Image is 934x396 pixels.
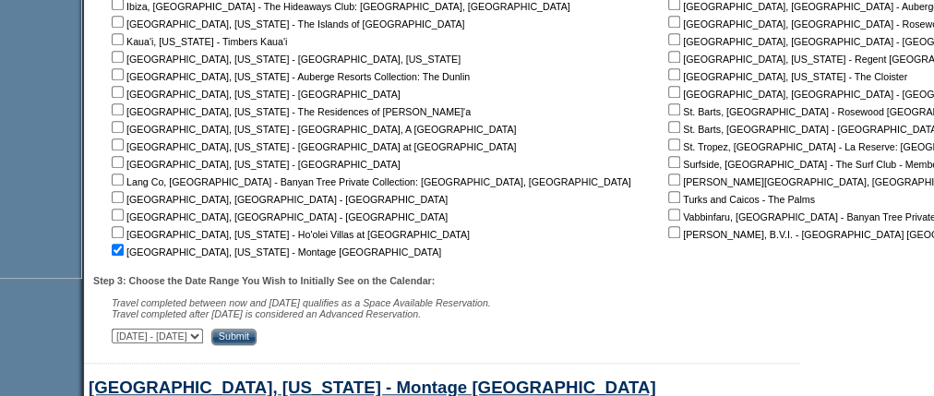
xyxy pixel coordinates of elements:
[108,141,516,152] nobr: [GEOGRAPHIC_DATA], [US_STATE] - [GEOGRAPHIC_DATA] at [GEOGRAPHIC_DATA]
[108,176,631,187] nobr: Lang Co, [GEOGRAPHIC_DATA] - Banyan Tree Private Collection: [GEOGRAPHIC_DATA], [GEOGRAPHIC_DATA]
[108,1,570,12] nobr: Ibiza, [GEOGRAPHIC_DATA] - The Hideaways Club: [GEOGRAPHIC_DATA], [GEOGRAPHIC_DATA]
[108,106,471,117] nobr: [GEOGRAPHIC_DATA], [US_STATE] - The Residences of [PERSON_NAME]'a
[108,71,470,82] nobr: [GEOGRAPHIC_DATA], [US_STATE] - Auberge Resorts Collection: The Dunlin
[108,211,448,222] nobr: [GEOGRAPHIC_DATA], [GEOGRAPHIC_DATA] - [GEOGRAPHIC_DATA]
[665,71,907,82] nobr: [GEOGRAPHIC_DATA], [US_STATE] - The Cloister
[108,194,448,205] nobr: [GEOGRAPHIC_DATA], [GEOGRAPHIC_DATA] - [GEOGRAPHIC_DATA]
[665,194,815,205] nobr: Turks and Caicos - The Palms
[108,89,401,100] nobr: [GEOGRAPHIC_DATA], [US_STATE] - [GEOGRAPHIC_DATA]
[108,18,464,30] nobr: [GEOGRAPHIC_DATA], [US_STATE] - The Islands of [GEOGRAPHIC_DATA]
[108,246,441,258] nobr: [GEOGRAPHIC_DATA], [US_STATE] - Montage [GEOGRAPHIC_DATA]
[112,297,491,308] span: Travel completed between now and [DATE] qualifies as a Space Available Reservation.
[93,275,435,286] b: Step 3: Choose the Date Range You Wish to Initially See on the Calendar:
[108,124,516,135] nobr: [GEOGRAPHIC_DATA], [US_STATE] - [GEOGRAPHIC_DATA], A [GEOGRAPHIC_DATA]
[211,329,257,345] input: Submit
[108,229,470,240] nobr: [GEOGRAPHIC_DATA], [US_STATE] - Ho'olei Villas at [GEOGRAPHIC_DATA]
[108,36,287,47] nobr: Kaua'i, [US_STATE] - Timbers Kaua'i
[108,54,461,65] nobr: [GEOGRAPHIC_DATA], [US_STATE] - [GEOGRAPHIC_DATA], [US_STATE]
[108,159,401,170] nobr: [GEOGRAPHIC_DATA], [US_STATE] - [GEOGRAPHIC_DATA]
[112,308,421,319] nobr: Travel completed after [DATE] is considered an Advanced Reservation.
